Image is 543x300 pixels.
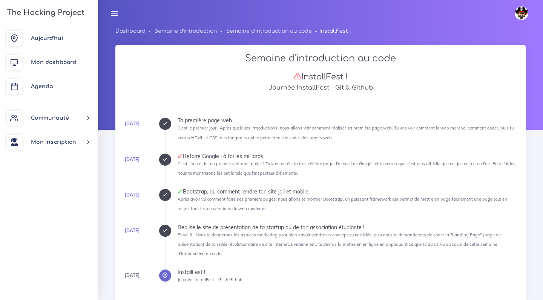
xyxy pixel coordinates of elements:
[226,28,312,34] a: Semaine d'introduction au code
[31,84,53,89] span: Agenda
[155,28,217,34] a: Semaine d'introduction
[125,121,140,126] a: [DATE]
[115,28,146,34] a: Dashboard
[125,228,140,233] a: [DATE]
[125,271,140,280] div: [DATE]
[178,161,516,176] small: C'est l'heure de ton premier véritable projet ! Tu vas recréer la très célèbre page d'accueil de ...
[178,277,242,282] small: Journée InstallFest - Git & Github
[515,6,528,20] img: avatar
[123,53,518,64] h2: Semaine d'introduction au code
[312,26,351,36] li: InstallFest !
[178,225,518,230] div: Réalise le site de présentation de ta startup ou de ton association étudiante !
[178,125,514,140] small: C'est le premier jour ! Après quelques introductions, nous allons voir comment réaliser sa premiè...
[31,115,69,121] span: Communauté
[178,270,518,275] div: InstallFest !
[178,189,518,194] div: Bootstrap, ou comment rendre ton site joli et mobile
[31,139,76,145] span: Mon inscription
[5,9,84,17] h3: The Hacking Project
[178,154,518,159] div: Refaire Google : à toi les milliards
[31,35,63,41] span: Aujourd'hui
[178,196,507,211] small: Après avoir vu comment faire ses première pages, nous allons te montrer Bootstrap, un puissant fr...
[123,84,518,91] h5: Journée InstallFest - Git & Github
[123,72,518,82] h3: InstallFest !
[178,118,518,123] div: Ta première page web
[125,192,140,198] a: [DATE]
[125,157,140,162] a: [DATE]
[178,232,501,256] small: Et voilà ! Nous te donnerons les astuces marketing pour bien savoir vendre un concept ou une idée...
[31,59,77,65] span: Mon dashboard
